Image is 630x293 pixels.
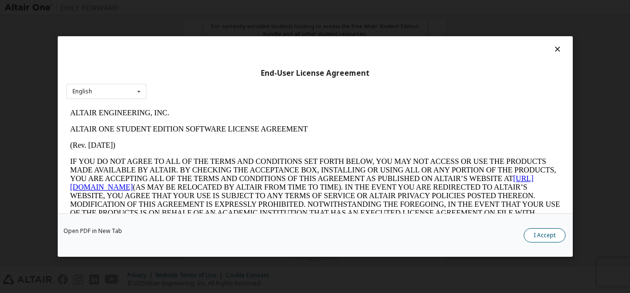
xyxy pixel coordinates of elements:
p: (Rev. [DATE]) [4,36,494,45]
a: [URL][DOMAIN_NAME] [4,70,467,86]
div: End-User License Agreement [66,69,564,78]
p: ALTAIR ENGINEERING, INC. [4,4,494,12]
div: English [72,89,92,94]
a: Open PDF in New Tab [63,228,122,234]
p: ALTAIR ONE STUDENT EDITION SOFTWARE LICENSE AGREEMENT [4,20,494,29]
p: This Altair One Student Edition Software License Agreement (“Agreement”) is between Altair Engine... [4,129,494,163]
p: IF YOU DO NOT AGREE TO ALL OF THE TERMS AND CONDITIONS SET FORTH BELOW, YOU MAY NOT ACCESS OR USE... [4,52,494,121]
button: I Accept [524,228,566,242]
